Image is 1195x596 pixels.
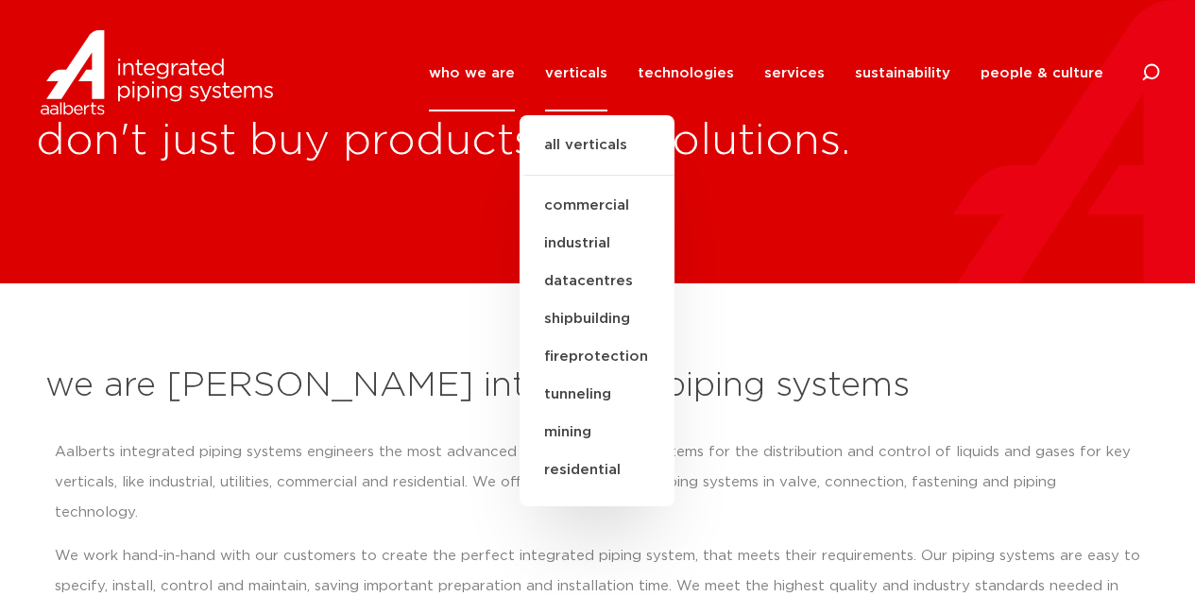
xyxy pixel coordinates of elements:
a: services [764,35,825,111]
a: all verticals [520,134,674,176]
ul: verticals [520,115,674,506]
a: datacentres [520,263,674,300]
a: people & culture [981,35,1103,111]
a: industrial [520,225,674,263]
nav: Menu [429,35,1103,111]
a: shipbuilding [520,300,674,338]
a: residential [520,451,674,489]
a: mining [520,414,674,451]
a: tunneling [520,376,674,414]
a: commercial [520,187,674,225]
p: Aalberts integrated piping systems engineers the most advanced integrated piping systems for the ... [55,437,1141,528]
a: technologies [638,35,734,111]
h2: we are [PERSON_NAME] integrated piping systems [45,364,1151,409]
a: sustainability [855,35,950,111]
a: who we are [429,35,515,111]
a: fireprotection [520,338,674,376]
a: verticals [545,35,607,111]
